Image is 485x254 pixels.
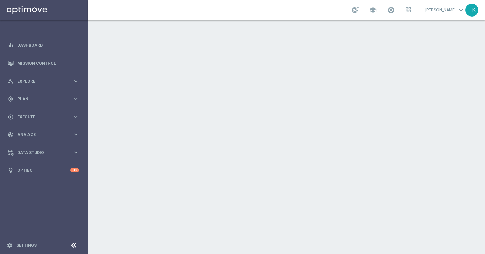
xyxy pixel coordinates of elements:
a: Optibot [17,161,70,179]
button: play_circle_outline Execute keyboard_arrow_right [7,114,79,120]
div: Execute [8,114,73,120]
div: Analyze [8,132,73,138]
div: Dashboard [8,36,79,54]
i: keyboard_arrow_right [73,96,79,102]
button: Mission Control [7,61,79,66]
i: settings [7,242,13,248]
i: person_search [8,78,14,84]
a: Mission Control [17,54,79,72]
i: track_changes [8,132,14,138]
button: gps_fixed Plan keyboard_arrow_right [7,96,79,102]
i: lightbulb [8,167,14,173]
button: equalizer Dashboard [7,43,79,48]
div: +10 [70,168,79,172]
div: TK [465,4,478,17]
button: lightbulb Optibot +10 [7,168,79,173]
span: Execute [17,115,73,119]
div: Explore [8,78,73,84]
span: keyboard_arrow_down [457,6,465,14]
i: keyboard_arrow_right [73,149,79,156]
span: Data Studio [17,151,73,155]
div: Optibot [8,161,79,179]
a: Dashboard [17,36,79,54]
span: Analyze [17,133,73,137]
button: Data Studio keyboard_arrow_right [7,150,79,155]
button: person_search Explore keyboard_arrow_right [7,78,79,84]
a: Settings [16,243,37,247]
span: Explore [17,79,73,83]
i: keyboard_arrow_right [73,114,79,120]
div: Plan [8,96,73,102]
span: school [369,6,377,14]
i: equalizer [8,42,14,49]
i: keyboard_arrow_right [73,78,79,84]
i: play_circle_outline [8,114,14,120]
i: gps_fixed [8,96,14,102]
div: Data Studio [8,150,73,156]
i: keyboard_arrow_right [73,131,79,138]
a: [PERSON_NAME]keyboard_arrow_down [425,5,465,15]
div: Mission Control [8,54,79,72]
button: track_changes Analyze keyboard_arrow_right [7,132,79,137]
span: Plan [17,97,73,101]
